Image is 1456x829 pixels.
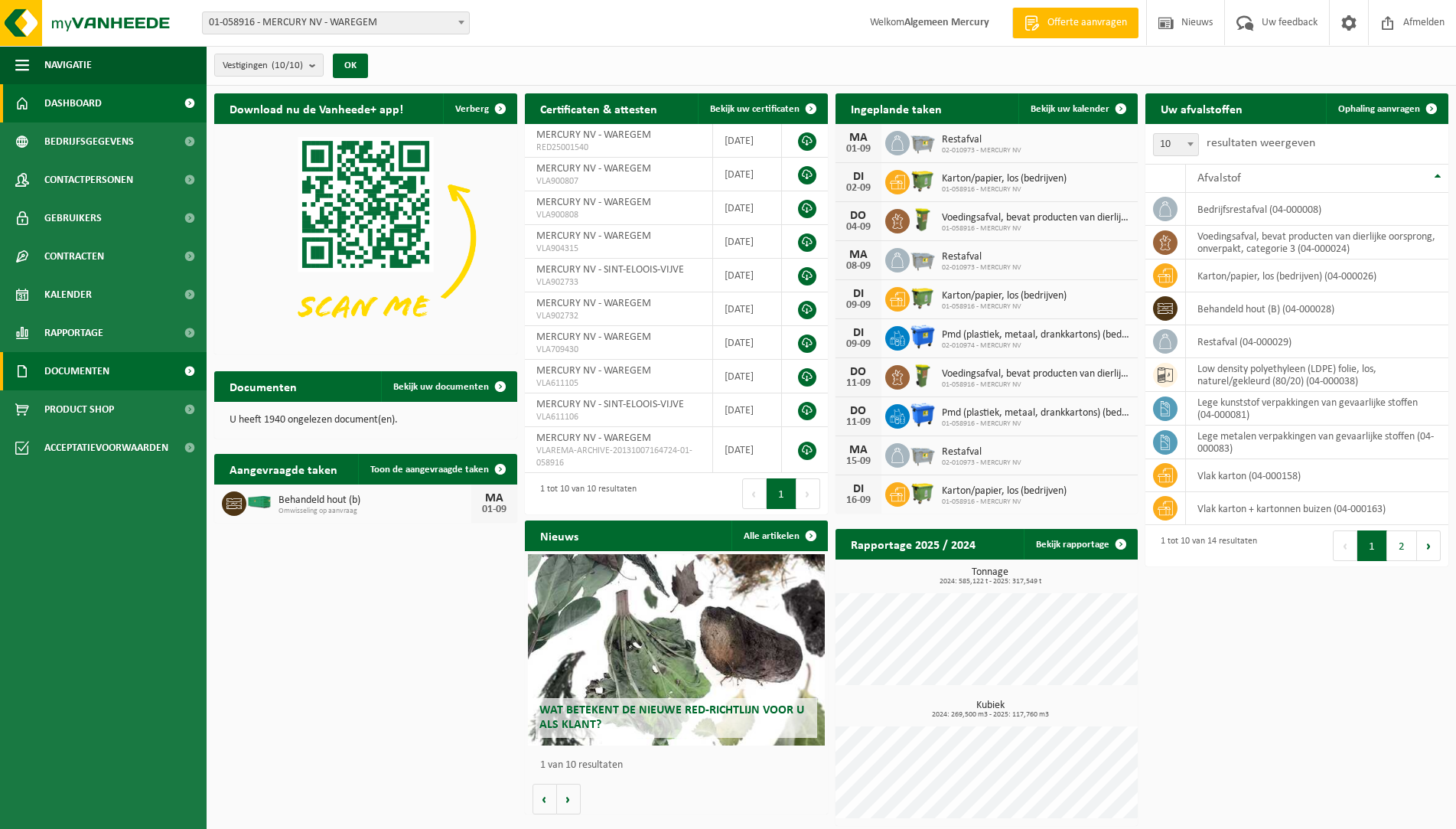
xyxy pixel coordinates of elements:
span: 02-010974 - MERCURY NV [942,341,1131,351]
span: VLA611106 [536,411,701,423]
h2: Rapportage 2025 / 2024 [835,529,991,559]
button: Previous [1333,530,1357,561]
div: 11-09 [843,378,874,389]
span: MERCURY NV - WAREGEM [536,365,651,377]
a: Bekijk uw documenten [381,371,516,402]
div: 1 tot 10 van 14 resultaten [1153,529,1257,563]
img: WB-1100-HPE-BE-01 [910,324,936,350]
div: MA [843,132,874,144]
span: 01-058916 - MERCURY NV [942,224,1131,233]
span: Bekijk uw kalender [1031,104,1109,114]
a: Offerte aanvragen [1012,8,1138,38]
img: WB-1100-HPE-BE-01 [910,402,936,428]
a: Bekijk uw kalender [1018,93,1136,124]
span: Offerte aanvragen [1044,15,1131,31]
span: Karton/papier, los (bedrijven) [942,485,1067,498]
span: VLA902733 [536,276,701,289]
button: Volgende [557,784,581,814]
div: 15-09 [843,456,874,467]
span: VLA611105 [536,377,701,390]
img: WB-0060-HPE-GN-50 [910,207,936,233]
span: 01-058916 - MERCURY NV [942,419,1131,429]
span: Bekijk uw documenten [393,382,489,392]
span: 01-058916 - MERCURY NV [942,185,1067,194]
a: Alle artikelen [731,521,826,551]
span: Karton/papier, los (bedrijven) [942,290,1067,302]
span: MERCURY NV - WAREGEM [536,230,651,242]
div: 01-09 [843,144,874,155]
span: MERCURY NV - SINT-ELOOIS-VIJVE [536,399,684,410]
span: VLA902732 [536,310,701,322]
span: 2024: 585,122 t - 2025: 317,549 t [843,578,1138,586]
span: Restafval [942,446,1021,459]
span: 01-058916 - MERCURY NV [942,380,1131,390]
div: 1 tot 10 van 10 resultaten [533,477,637,511]
span: Voedingsafval, bevat producten van dierlijke oorsprong, onverpakt, categorie 3 [942,212,1131,224]
span: Acceptatievoorwaarden [44,429,168,467]
span: Gebruikers [44,199,102,237]
td: lege kunststof verpakkingen van gevaarlijke stoffen (04-000081) [1186,392,1448,426]
div: 11-09 [843,417,874,428]
td: low density polyethyleen (LDPE) folie, los, naturel/gekleurd (80/20) (04-000038) [1186,358,1448,392]
span: Contracten [44,237,104,276]
span: Behandeld hout (b) [278,494,471,507]
td: [DATE] [713,158,783,191]
span: 02-010973 - MERCURY NV [942,459,1021,468]
div: DI [843,288,874,300]
span: Rapportage [44,314,103,352]
div: 02-09 [843,183,874,194]
strong: Algemeen Mercury [904,17,989,28]
td: [DATE] [713,259,783,292]
label: resultaten weergeven [1207,137,1315,149]
span: Bedrijfsgegevens [44,122,134,161]
button: OK [333,54,368,78]
button: 1 [767,478,796,509]
div: DO [843,405,874,417]
span: Toon de aangevraagde taken [370,465,489,475]
span: Verberg [455,104,489,114]
span: Voedingsafval, bevat producten van dierlijke oorsprong, onverpakt, categorie 3 [942,368,1131,380]
span: VLA709430 [536,344,701,356]
span: Contactpersonen [44,161,133,199]
span: Omwisseling op aanvraag [278,507,471,516]
span: Navigatie [44,46,92,84]
span: VLA900807 [536,175,701,188]
span: Karton/papier, los (bedrijven) [942,173,1067,185]
img: WB-1100-HPE-GN-50 [910,285,936,311]
span: Product Shop [44,390,114,429]
span: Pmd (plastiek, metaal, drankkartons) (bedrijven) [942,329,1131,341]
h2: Documenten [214,371,312,401]
span: Vestigingen [223,54,303,77]
span: MERCURY NV - WAREGEM [536,163,651,175]
td: bedrijfsrestafval (04-000008) [1186,193,1448,226]
a: Ophaling aanvragen [1326,93,1447,124]
span: Restafval [942,251,1021,263]
td: voedingsafval, bevat producten van dierlijke oorsprong, onverpakt, categorie 3 (04-000024) [1186,226,1448,259]
button: Previous [742,478,767,509]
h2: Nieuws [525,521,594,550]
span: MERCURY NV - WAREGEM [536,331,651,343]
button: Next [1417,530,1441,561]
td: vlak karton + kartonnen buizen (04-000163) [1186,492,1448,525]
div: MA [843,249,874,261]
span: MERCURY NV - WAREGEM [536,298,651,309]
span: 2024: 269,500 m3 - 2025: 117,760 m3 [843,711,1138,719]
span: Ophaling aanvragen [1338,104,1420,114]
span: 01-058916 - MERCURY NV - WAREGEM [203,12,469,34]
span: 02-010973 - MERCURY NV [942,263,1021,273]
div: 08-09 [843,261,874,272]
img: Download de VHEPlus App [214,124,517,351]
td: [DATE] [713,427,783,473]
h3: Kubiek [843,700,1138,719]
span: Wat betekent de nieuwe RED-richtlijn voor u als klant? [539,704,804,731]
span: VLAREMA-ARCHIVE-20131007164724-01-058916 [536,445,701,469]
div: DI [843,483,874,495]
span: 10 [1153,133,1199,156]
span: 01-058916 - MERCURY NV [942,498,1067,507]
span: 01-058916 - MERCURY NV - WAREGEM [202,11,470,34]
span: MERCURY NV - SINT-ELOOIS-VIJVE [536,264,684,276]
button: 1 [1357,530,1387,561]
img: WB-2500-GAL-GY-01 [910,441,936,467]
button: Vorige [533,784,557,814]
td: behandeld hout (B) (04-000028) [1186,292,1448,325]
